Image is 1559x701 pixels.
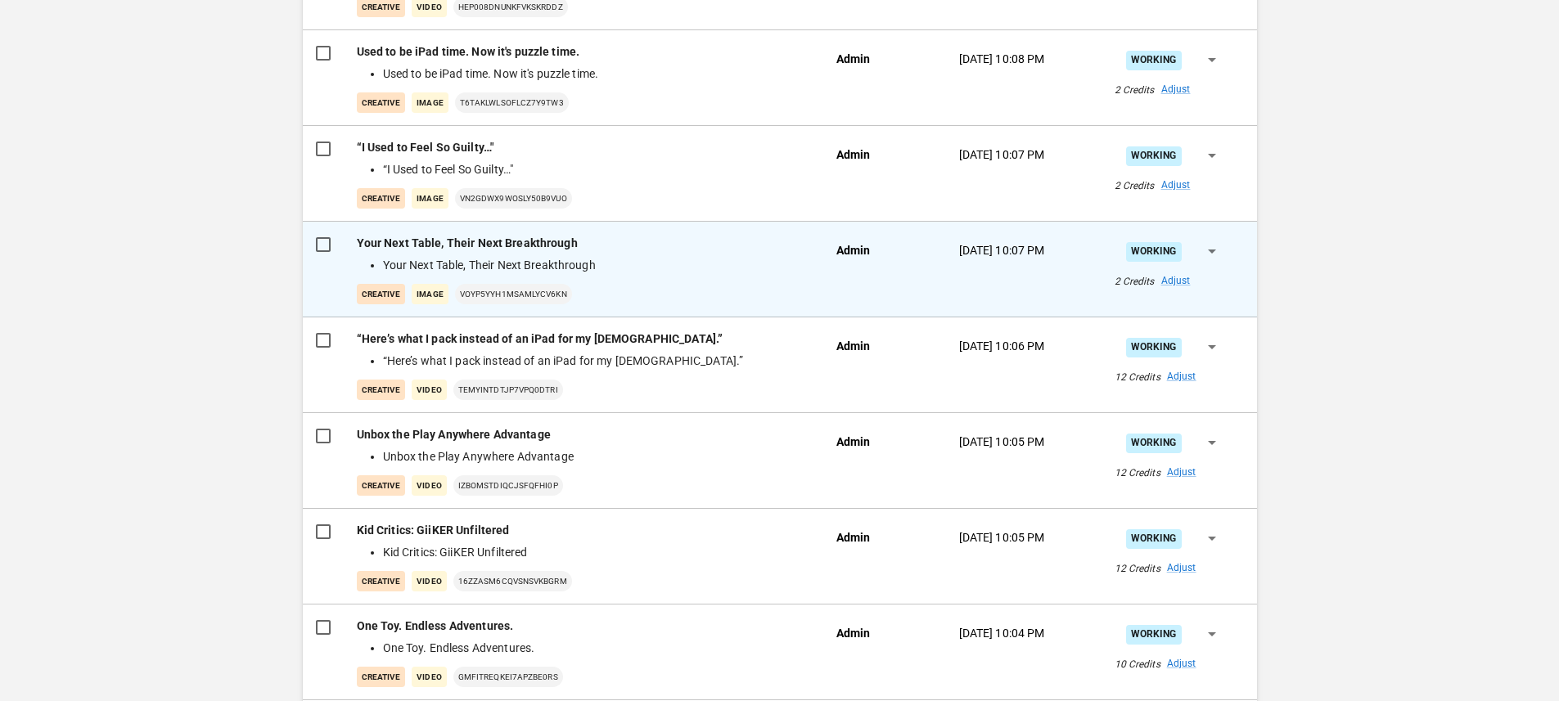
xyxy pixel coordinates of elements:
p: 2 Credits [1115,178,1155,193]
p: [DATE] 10:07 PM [959,242,1045,259]
p: 2 Credits [1115,83,1155,97]
li: One Toy. Endless Adventures. [383,640,804,657]
p: One Toy. Endless Adventures. [357,618,810,635]
p: iZbOMSTDIqCjsFqFhI0P [453,475,563,496]
p: Image [412,92,448,113]
p: [DATE] 10:05 PM [959,529,1045,546]
div: Working [1126,529,1182,548]
p: “I Used to Feel So Guilty…" [357,139,810,156]
p: Used to be iPad time. Now it's puzzle time. [357,43,810,61]
p: [DATE] 10:05 PM [959,434,1045,451]
a: Adjust [1167,465,1196,480]
div: Working [1126,434,1182,452]
div: Working [1126,338,1182,357]
p: 12 Credits [1115,465,1160,480]
p: 12 Credits [1115,561,1160,576]
p: creative [357,571,406,591]
li: “I Used to Feel So Guilty…" [383,161,804,178]
a: Adjust [1161,178,1191,193]
p: 10 Credits [1115,657,1160,672]
li: “Here’s what I pack instead of an iPad for my [DEMOGRAPHIC_DATA].” [383,353,804,370]
p: [DATE] 10:07 PM [959,146,1045,164]
p: 2 Credits [1115,274,1155,289]
p: creative [357,188,406,209]
p: creative [357,92,406,113]
p: [DATE] 10:06 PM [959,338,1045,355]
a: Adjust [1167,561,1196,576]
div: Working [1126,625,1182,644]
div: Working [1126,51,1182,70]
p: Video [412,380,446,400]
p: 12 Credits [1115,370,1160,384]
a: Adjust [1167,370,1196,384]
p: 16zzASM6CqVsnsvKbgRm [453,571,572,591]
li: Your Next Table, Their Next Breakthrough [383,257,804,274]
p: GMfitreqKei7ApZBE0rs [453,667,563,687]
p: [DATE] 10:04 PM [959,625,1045,642]
p: Admin [836,51,871,68]
p: vn2Gdwx9WoslY50B9Vuo [455,188,572,209]
p: Kid Critics: GiiKER Unfiltered [357,522,810,539]
a: Adjust [1167,657,1196,672]
div: Working [1126,146,1182,165]
a: Adjust [1161,83,1191,97]
p: Image [412,188,448,209]
p: “Here’s what I pack instead of an iPad for my [DEMOGRAPHIC_DATA].” [357,330,810,348]
a: Adjust [1161,274,1191,289]
p: Admin [836,146,871,164]
p: Your Next Table, Their Next Breakthrough [357,235,810,252]
p: voYp5YyH1msAMlyCV6KN [455,284,572,304]
div: Working [1126,242,1182,261]
p: Admin [836,625,871,642]
p: Admin [836,529,871,546]
p: creative [357,667,406,687]
p: teMYINtDTjP7VPQ0dTrI [453,380,563,400]
p: Video [412,667,446,687]
p: Image [412,284,448,304]
p: Unbox the Play Anywhere Advantage [357,426,810,443]
p: Video [412,475,446,496]
p: creative [357,475,406,496]
li: Unbox the Play Anywhere Advantage [383,448,804,465]
p: creative [357,284,406,304]
p: [DATE] 10:08 PM [959,51,1045,68]
p: Admin [836,434,871,451]
li: Kid Critics: GiiKER Unfiltered [383,544,804,561]
p: creative [357,380,406,400]
p: Admin [836,338,871,355]
p: Video [412,571,446,591]
p: Admin [836,242,871,259]
li: Used to be iPad time. Now it's puzzle time. [383,65,804,83]
p: t6TaKLWLSOFLcz7Y9tw3 [455,92,569,113]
